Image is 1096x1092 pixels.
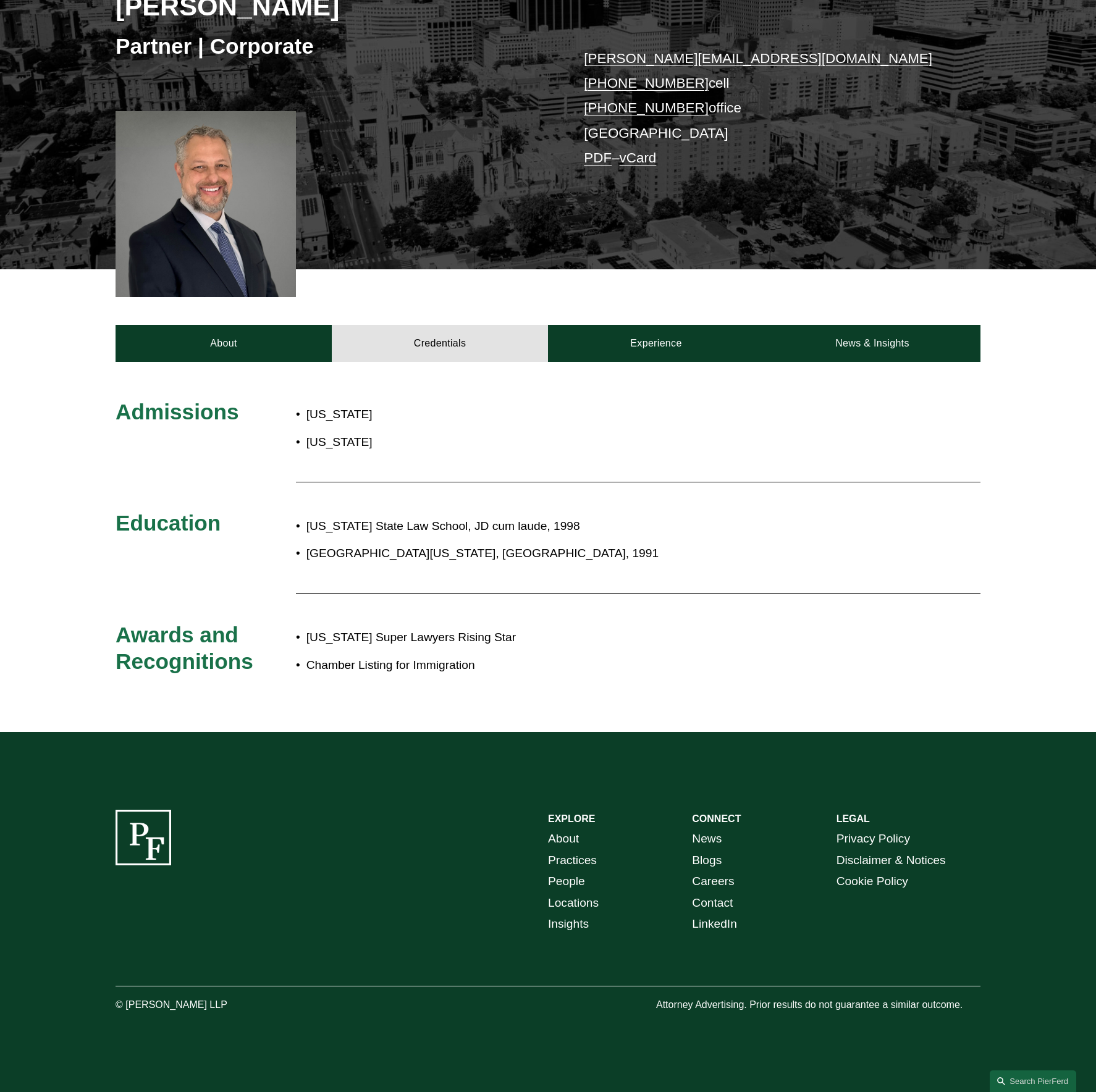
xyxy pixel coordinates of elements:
p: [US_STATE] [306,432,620,453]
a: Cookie Policy [837,871,908,892]
a: Blogs [692,850,722,871]
a: About [116,325,332,362]
a: LinkedIn [692,913,737,935]
strong: EXPLORE [548,813,595,824]
a: Contact [692,892,733,914]
a: News & Insights [764,325,980,362]
a: [PHONE_NUMBER] [584,100,709,115]
span: Awards and Recognitions [116,623,253,674]
a: Insights [548,913,589,935]
a: Disclaimer & Notices [837,850,946,871]
strong: CONNECT [692,813,741,824]
p: [US_STATE] State Law School, JD cum laude, 1998 [306,516,872,537]
a: Locations [548,892,599,914]
a: PDF [584,150,612,166]
a: People [548,871,585,892]
a: Practices [548,850,597,871]
p: [GEOGRAPHIC_DATA][US_STATE], [GEOGRAPHIC_DATA], 1991 [306,543,872,565]
span: Admissions [116,400,238,424]
a: News [692,828,722,850]
a: Careers [692,871,734,892]
strong: LEGAL [837,813,870,824]
p: [US_STATE] Super Lawyers Rising Star [306,627,872,649]
p: © [PERSON_NAME] LLP [116,996,296,1014]
a: Search this site [990,1070,1076,1092]
a: About [548,828,579,850]
p: [US_STATE] [306,404,620,426]
a: Credentials [332,325,548,362]
a: Privacy Policy [837,828,910,850]
p: Attorney Advertising. Prior results do not guarantee a similar outcome. [656,996,980,1014]
span: Education [116,511,221,535]
p: cell office [GEOGRAPHIC_DATA] – [584,46,944,171]
a: [PHONE_NUMBER] [584,75,709,91]
h3: Partner | Corporate [116,33,548,60]
a: [PERSON_NAME][EMAIL_ADDRESS][DOMAIN_NAME] [584,51,932,66]
a: Experience [548,325,764,362]
p: Chamber Listing for Immigration [306,655,872,676]
a: vCard [620,150,657,166]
